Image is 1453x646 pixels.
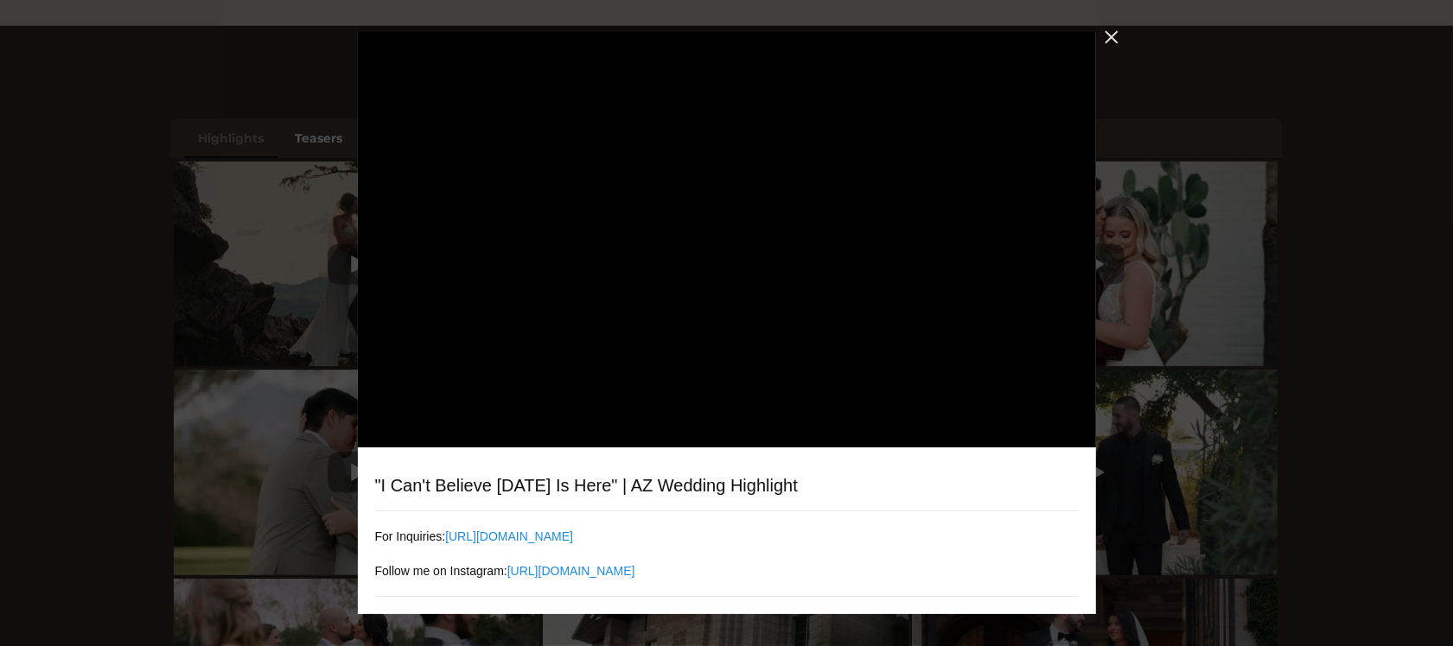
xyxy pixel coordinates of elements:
[375,473,1079,497] div: "I Can't Believe [DATE] Is Here" | AZ Wedding Highlight
[445,529,573,543] a: [URL][DOMAIN_NAME]
[375,528,1079,579] div: For Inquiries: Follow me on Instagram:
[358,32,1096,446] iframe: "I Can't Believe Today Is Here" | AZ Wedding Highlight
[1096,22,1127,53] div: Close
[507,564,635,578] a: [URL][DOMAIN_NAME]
